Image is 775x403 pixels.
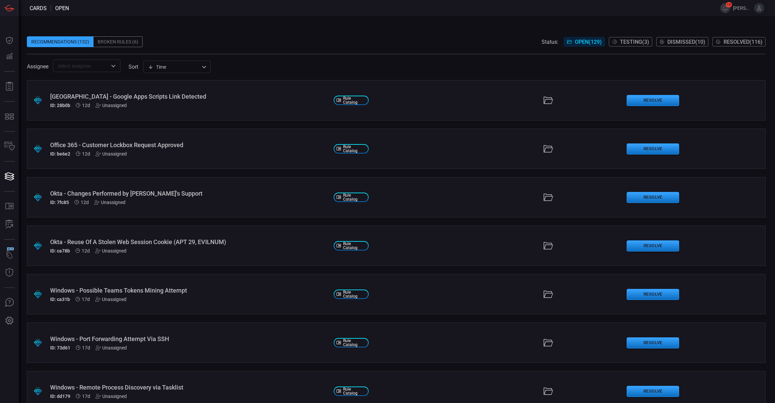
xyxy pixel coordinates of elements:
[1,313,17,329] button: Preferences
[343,145,366,153] span: Rule Catalog
[82,248,90,254] span: Aug 19, 2025 7:57 AM
[343,290,366,298] span: Rule Catalog
[55,5,69,11] span: open
[627,386,679,397] button: Resolve
[627,289,679,300] button: Resolve
[50,93,328,100] div: Palo Alto - Google Apps Scripts Link Detected
[1,216,17,233] button: ALERT ANALYSIS
[1,198,17,214] button: Rule Catalog
[724,39,763,45] span: Resolved ( 116 )
[96,103,127,108] div: Unassigned
[82,394,90,399] span: Aug 14, 2025 4:08 AM
[627,337,679,348] button: Resolve
[720,3,730,13] button: 15
[343,387,366,395] span: Rule Catalog
[1,168,17,184] button: Cards
[1,78,17,95] button: Reports
[82,297,90,302] span: Aug 14, 2025 4:08 AM
[50,394,70,399] h5: ID: dd179
[50,200,69,205] h5: ID: 7fc85
[50,141,328,148] div: Office 365 - Customer Lockbox Request Approved
[1,32,17,48] button: Dashboard
[50,248,70,254] h5: ID: ca78b
[94,36,143,47] div: Broken Rules (6)
[50,384,328,391] div: Windows - Remote Process Discovery via Tasklist
[1,48,17,65] button: Detections
[50,190,328,197] div: Okta - Changes Performed by Okta's Support
[82,103,90,108] span: Aug 19, 2025 7:57 AM
[609,37,652,46] button: Testing(3)
[95,297,126,302] div: Unassigned
[575,39,602,45] span: Open ( 129 )
[82,151,90,157] span: Aug 19, 2025 7:57 AM
[27,63,48,70] span: Assignee
[343,96,366,104] span: Rule Catalog
[627,192,679,203] button: Resolve
[564,37,605,46] button: Open(129)
[94,200,125,205] div: Unassigned
[50,345,70,350] h5: ID: 73d61
[656,37,708,46] button: Dismissed(10)
[96,151,127,157] div: Unassigned
[667,39,705,45] span: Dismissed ( 10 )
[733,5,751,11] span: [PERSON_NAME].[PERSON_NAME]
[50,335,328,342] div: Windows - Port Forwarding Attempt Via SSH
[55,62,107,70] input: Select assignee
[627,240,679,251] button: Resolve
[1,295,17,311] button: Ask Us A Question
[50,297,70,302] h5: ID: ca31b
[1,108,17,125] button: MITRE - Detection Posture
[726,2,732,7] span: 15
[627,143,679,155] button: Resolve
[148,64,200,70] div: Time
[95,248,126,254] div: Unassigned
[1,138,17,155] button: Inventory
[50,151,70,157] h5: ID: be6e2
[343,193,366,201] span: Rule Catalog
[343,339,366,347] span: Rule Catalog
[96,345,127,350] div: Unassigned
[627,95,679,106] button: Resolve
[50,238,328,245] div: Okta - Reuse Of A Stolen Web Session Cookie (APT 29, EVILNUM)
[128,64,138,70] label: sort
[1,265,17,281] button: Threat Intelligence
[50,103,70,108] h5: ID: 28b0b
[50,287,328,294] div: Windows - Possible Teams Tokens Mining Attempt
[96,394,127,399] div: Unassigned
[1,246,17,263] button: Wingman
[81,200,89,205] span: Aug 19, 2025 7:57 AM
[82,345,90,350] span: Aug 14, 2025 4:08 AM
[30,5,47,11] span: Cards
[27,36,94,47] div: Recommendations (132)
[109,61,118,71] button: Open
[712,37,766,46] button: Resolved(116)
[343,242,366,250] span: Rule Catalog
[620,39,649,45] span: Testing ( 3 )
[542,39,558,45] span: Status:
